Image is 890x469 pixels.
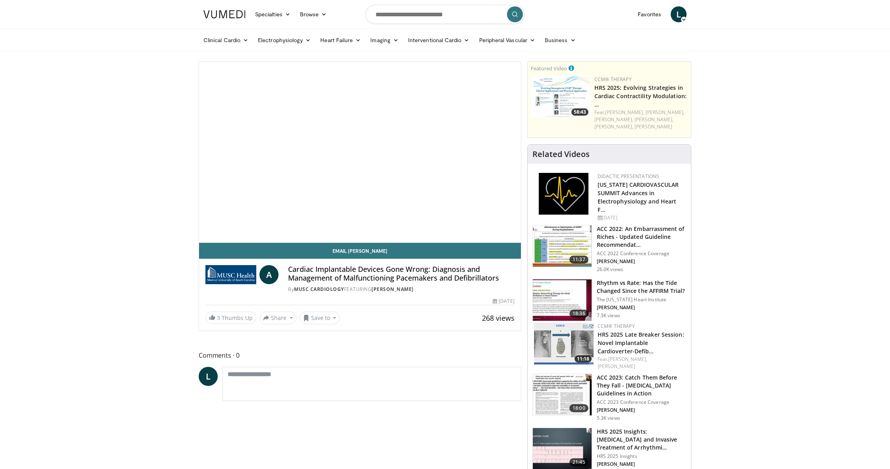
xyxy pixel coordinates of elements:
[531,76,590,118] a: 58:43
[597,461,686,467] p: [PERSON_NAME]
[533,225,592,267] img: f3e86255-4ff1-4703-a69f-4180152321cc.150x105_q85_crop-smart_upscale.jpg
[598,173,685,180] div: Didactic Presentations
[597,250,686,257] p: ACC 2022 Conference Coverage
[633,6,666,22] a: Favorites
[534,323,594,364] a: 11:18
[569,404,588,412] span: 18:00
[532,279,686,321] a: 18:36 Rhythm vs Rate: Has the Tide Changed Since the AFFIRM Trial? The [US_STATE] Heart Institute...
[532,225,686,273] a: 11:37 ACC 2022: An Embarrassment of Riches - Updated Guideline Recommendat… ACC 2022 Conference C...
[199,350,521,360] span: Comments 0
[366,32,403,48] a: Imaging
[597,407,686,413] p: [PERSON_NAME]
[482,313,515,323] span: 268 views
[199,32,253,48] a: Clinical Cardio
[594,123,633,130] a: [PERSON_NAME],
[199,367,218,386] a: L
[597,428,686,452] h3: HRS 2025 Insights: [MEDICAL_DATA] and Invasive Treatment of Arrhythmi…
[532,149,590,159] h4: Related Videos
[205,312,256,324] a: 3 Thumbs Up
[635,123,672,130] a: [PERSON_NAME]
[366,5,524,24] input: Search topics, interventions
[575,355,592,362] span: 11:18
[205,265,256,284] img: MUSC Cardiology
[250,6,295,22] a: Specialties
[597,304,686,311] p: [PERSON_NAME]
[594,76,632,83] a: CCM® Therapy
[532,374,686,421] a: 18:00 ACC 2023: Catch Them Before They Fall - [MEDICAL_DATA] Guidelines in Action ACC 2023 Confer...
[569,256,588,264] span: 11:37
[474,32,540,48] a: Peripheral Vascular
[598,323,635,329] a: CCM® Therapy
[605,109,644,116] a: [PERSON_NAME],
[597,258,686,265] p: [PERSON_NAME]
[533,374,592,415] img: cd699879-f8fc-4759-a0d5-b7dd06ea46bd.150x105_q85_crop-smart_upscale.jpg
[635,116,673,123] a: [PERSON_NAME],
[597,399,686,405] p: ACC 2023 Conference Coverage
[671,6,687,22] a: L
[288,286,515,293] div: By FEATURING
[199,62,521,243] video-js: Video Player
[569,310,588,318] span: 18:36
[571,109,588,116] span: 58:43
[597,312,620,319] p: 7.3K views
[294,286,344,293] a: MUSC Cardiology
[531,76,590,118] img: 3f694bbe-f46e-4e2a-ab7b-fff0935bbb6c.150x105_q85_crop-smart_upscale.jpg
[534,323,594,364] img: 54986387-d4e6-4cf1-9c7f-60332894ba8f.150x105_q85_crop-smart_upscale.jpg
[259,265,279,284] a: A
[295,6,332,22] a: Browse
[597,225,686,249] h3: ACC 2022: An Embarrassment of Riches - Updated Guideline Recommendat…
[597,453,686,459] p: HRS 2025 Insights
[598,181,679,213] a: [US_STATE] CARDIOVASCULAR SUMMIT Advances in Electrophysiology and Heart F…
[569,458,588,466] span: 21:45
[539,173,588,215] img: 1860aa7a-ba06-47e3-81a4-3dc728c2b4cf.png.150x105_q85_autocrop_double_scale_upscale_version-0.2.png
[199,243,521,259] a: Email [PERSON_NAME]
[608,356,647,362] a: [PERSON_NAME],
[597,297,686,303] p: The [US_STATE] Heart Institute
[288,265,515,282] h4: Cardiac Implantable Devices Gone Wrong: Diagnosis and Management of Malfunctioning Pacemakers and...
[533,279,592,321] img: ec2c7e4b-2e60-4631-8939-1325775bd3e0.150x105_q85_crop-smart_upscale.jpg
[493,298,514,305] div: [DATE]
[598,356,685,370] div: Feat.
[597,266,623,273] p: 26.0K views
[594,84,687,108] a: HRS 2025: Evolving Strategies in Cardiac Contractility Modulation: …
[598,214,685,221] div: [DATE]
[403,32,474,48] a: Interventional Cardio
[594,109,688,130] div: Feat.
[598,331,684,355] a: HRS 2025 Late Breaker Session: Novel Implantable Cardioverter-Defib…
[253,32,315,48] a: Electrophysiology
[371,286,414,293] a: [PERSON_NAME]
[203,10,246,18] img: VuMedi Logo
[597,415,620,421] p: 5.3K views
[217,314,220,322] span: 3
[531,65,567,72] small: Featured Video
[594,116,633,123] a: [PERSON_NAME],
[540,32,580,48] a: Business
[598,363,635,370] a: [PERSON_NAME]
[646,109,685,116] a: [PERSON_NAME],
[259,312,296,324] button: Share
[315,32,366,48] a: Heart Failure
[300,312,340,324] button: Save to
[597,279,686,295] h3: Rhythm vs Rate: Has the Tide Changed Since the AFFIRM Trial?
[597,374,686,397] h3: ACC 2023: Catch Them Before They Fall - [MEDICAL_DATA] Guidelines in Action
